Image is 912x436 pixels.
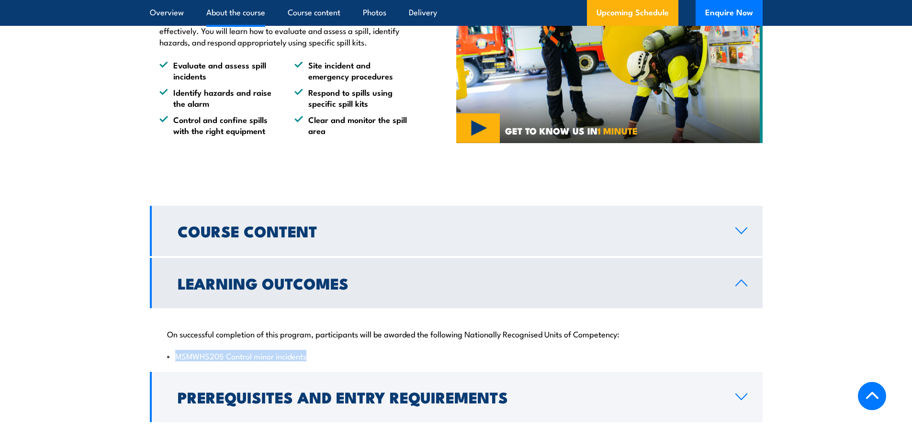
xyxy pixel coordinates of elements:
[167,350,745,361] li: MSMWHS205 Control minor incidents
[597,123,638,137] strong: 1 MINUTE
[159,87,277,109] li: Identify hazards and raise the alarm
[150,258,763,308] a: Learning Outcomes
[150,372,763,422] a: Prerequisites and Entry Requirements
[294,114,412,136] li: Clear and monitor the spill area
[178,390,720,403] h2: Prerequisites and Entry Requirements
[159,14,412,47] p: This course equips you with the essential skills to handle spill incidents effectively. You will ...
[505,126,638,135] span: GET TO KNOW US IN
[294,59,412,82] li: Site incident and emergency procedures
[167,329,745,338] p: On successful completion of this program, participants will be awarded the following Nationally R...
[178,224,720,237] h2: Course Content
[150,206,763,256] a: Course Content
[178,276,720,290] h2: Learning Outcomes
[294,87,412,109] li: Respond to spills using specific spill kits
[159,59,277,82] li: Evaluate and assess spill incidents
[159,114,277,136] li: Control and confine spills with the right equipment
